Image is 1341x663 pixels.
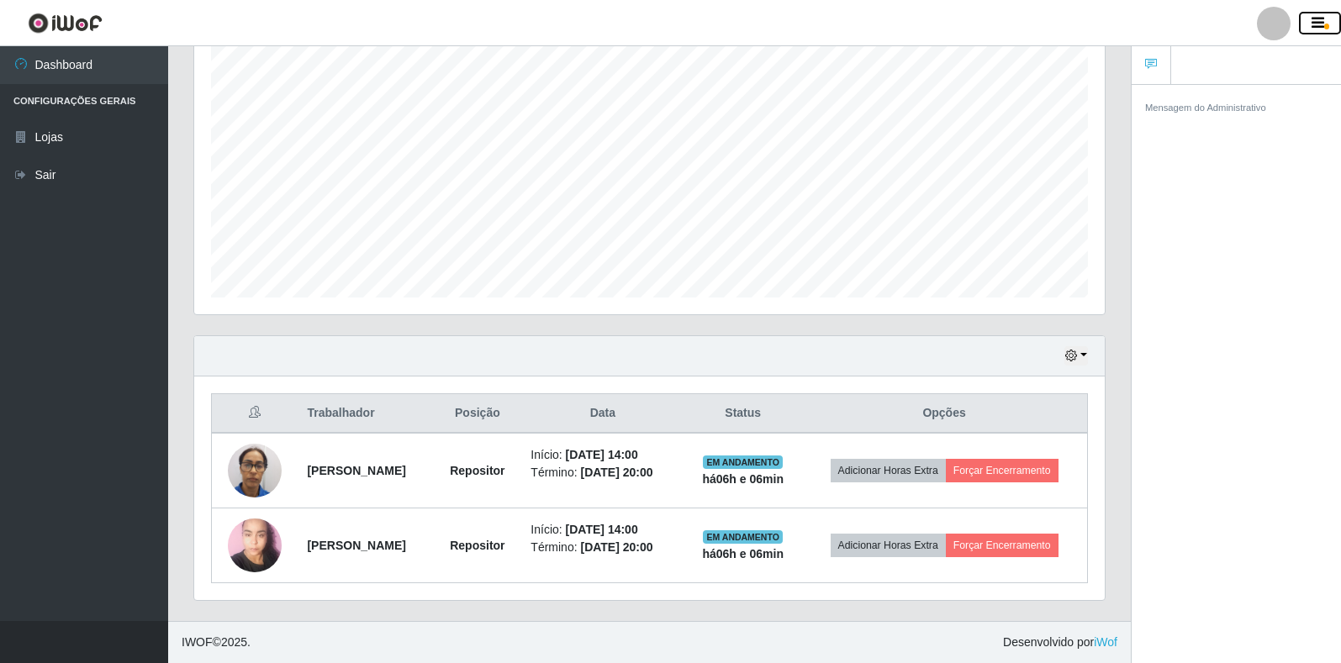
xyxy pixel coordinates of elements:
[703,455,783,469] span: EM ANDAMENTO
[566,448,638,461] time: [DATE] 14:00
[831,459,946,482] button: Adicionar Horas Extra
[531,446,674,464] li: Início:
[182,634,251,651] span: © 2025 .
[450,539,504,552] strong: Repositor
[946,459,1059,482] button: Forçar Encerramento
[831,534,946,557] button: Adicionar Horas Extra
[1094,635,1117,649] a: iWof
[702,472,784,486] strong: há 06 h e 06 min
[580,540,652,554] time: [DATE] 20:00
[531,521,674,539] li: Início:
[307,464,405,477] strong: [PERSON_NAME]
[450,464,504,477] strong: Repositor
[182,635,213,649] span: IWOF
[297,394,434,434] th: Trabalhador
[703,530,783,544] span: EM ANDAMENTO
[307,539,405,552] strong: [PERSON_NAME]
[28,13,103,34] img: CoreUI Logo
[531,464,674,481] li: Término:
[520,394,684,434] th: Data
[434,394,520,434] th: Posição
[946,534,1059,557] button: Forçar Encerramento
[228,434,282,506] img: 1744637826389.jpeg
[566,523,638,536] time: [DATE] 14:00
[531,539,674,556] li: Término:
[1003,634,1117,651] span: Desenvolvido por
[580,466,652,479] time: [DATE] 20:00
[801,394,1087,434] th: Opções
[684,394,801,434] th: Status
[228,509,282,581] img: 1750798204685.jpeg
[1145,103,1266,113] small: Mensagem do Administrativo
[702,547,784,560] strong: há 06 h e 06 min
